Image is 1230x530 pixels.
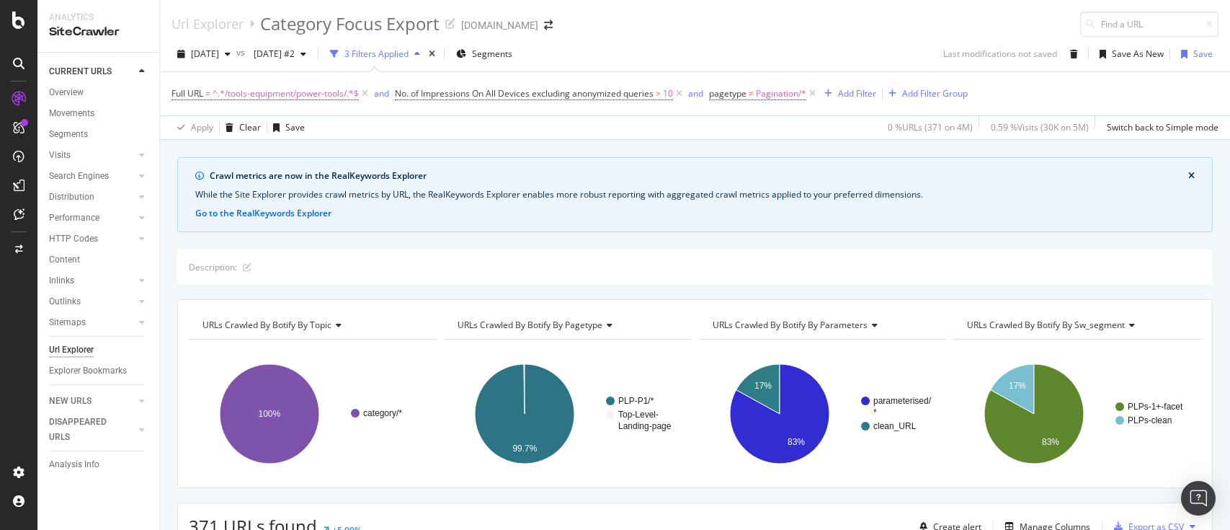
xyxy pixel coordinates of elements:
div: NEW URLS [49,394,92,409]
span: Pagination/* [756,84,806,104]
button: Save As New [1094,43,1164,66]
div: Analysis Info [49,457,99,472]
text: 99.7% [512,444,537,454]
span: Full URL [171,87,203,100]
a: CURRENT URLS [49,64,135,79]
div: 3 Filters Applied [344,48,409,60]
div: Category Focus Export [260,12,440,36]
div: info banner [177,157,1213,232]
div: Search Engines [49,169,109,184]
text: parameterised/ [873,396,932,406]
div: Switch back to Simple mode [1107,121,1218,133]
div: [DOMAIN_NAME] [461,18,538,32]
span: URLs Crawled By Botify By parameters [713,319,868,331]
div: DISAPPEARED URLS [49,415,122,445]
div: Sitemaps [49,315,86,330]
button: Save [267,116,305,139]
a: Movements [49,106,149,121]
a: Search Engines [49,169,135,184]
svg: A chart. [953,351,1198,477]
div: Visits [49,148,71,163]
div: Save As New [1112,48,1164,60]
div: and [374,87,389,100]
a: HTTP Codes [49,231,135,247]
button: Save [1175,43,1213,66]
button: Go to the RealKeywords Explorer [195,207,331,220]
text: 83% [788,437,805,447]
span: No. of Impressions On All Devices excluding anonymized queries [395,87,654,100]
div: arrow-right-arrow-left [544,20,553,30]
span: 2025 Oct. 6th [191,48,219,60]
a: Analysis Info [49,457,149,472]
input: Find a URL [1080,12,1218,37]
span: ^.*/tools-equipment/power-tools/.*$ [213,84,359,104]
div: Outlinks [49,294,81,309]
div: While the Site Explorer provides crawl metrics by URL, the RealKeywords Explorer enables more rob... [195,188,1195,201]
span: URLs Crawled By Botify By topic [202,319,331,331]
text: PLPs-1+-facet [1128,402,1183,412]
div: Url Explorer [49,343,94,358]
button: Switch back to Simple mode [1101,116,1218,139]
text: category/* [363,408,402,418]
div: times [426,47,438,61]
div: Performance [49,211,99,226]
button: and [374,87,389,100]
text: clean_URL [873,421,917,431]
button: and [688,87,703,100]
div: Content [49,252,80,268]
div: Last modifications not saved [943,48,1057,60]
div: Save [285,121,305,133]
span: 2025 Sep. 15th #2 [248,48,295,60]
button: Clear [220,116,261,139]
div: Apply [191,121,213,133]
svg: A chart. [189,351,433,477]
text: 83% [1042,437,1059,447]
div: Crawl metrics are now in the RealKeywords Explorer [210,169,1188,182]
div: CURRENT URLS [49,64,112,79]
a: Explorer Bookmarks [49,363,149,379]
div: HTTP Codes [49,231,98,247]
div: Save [1193,48,1213,60]
div: Movements [49,106,94,121]
text: Top-Level- [618,410,659,420]
text: 100% [259,409,281,419]
a: DISAPPEARED URLS [49,415,135,445]
a: Sitemaps [49,315,135,330]
button: close banner [1185,167,1198,185]
div: Add Filter [838,87,876,100]
svg: A chart. [444,351,688,477]
text: 17% [1009,381,1026,391]
button: Add Filter [819,85,876,102]
div: Description: [189,261,237,273]
a: Segments [49,127,149,142]
a: Performance [49,211,135,226]
span: ≠ [749,87,754,100]
a: Distribution [49,190,135,205]
div: 0 % URLs ( 371 on 4M ) [888,121,973,133]
h4: URLs Crawled By Botify By topic [200,314,424,337]
svg: A chart. [699,351,943,477]
a: Inlinks [49,273,135,288]
button: 3 Filters Applied [324,43,426,66]
div: Explorer Bookmarks [49,363,127,379]
text: Landing-page [618,421,672,431]
a: Overview [49,85,149,100]
span: URLs Crawled By Botify By pagetype [458,319,602,331]
text: PLP-P1/* [618,396,654,406]
button: [DATE] [171,43,236,66]
h4: URLs Crawled By Botify By pagetype [455,314,679,337]
a: Url Explorer [171,16,244,32]
a: Outlinks [49,294,135,309]
button: Segments [450,43,518,66]
div: Segments [49,127,88,142]
div: SiteCrawler [49,24,148,40]
text: 17% [754,381,771,391]
button: [DATE] #2 [248,43,312,66]
div: Clear [239,121,261,133]
button: Add Filter Group [883,85,968,102]
div: Open Intercom Messenger [1181,481,1216,516]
